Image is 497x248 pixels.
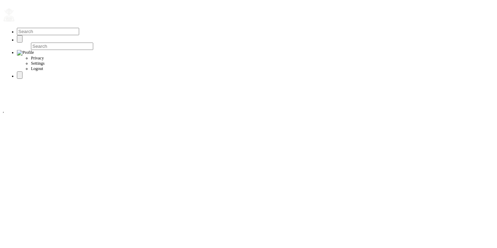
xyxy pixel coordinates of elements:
[17,28,79,35] input: Search
[3,3,494,114] body: ,
[31,61,45,66] span: Settings
[31,66,43,71] span: Logout
[3,8,15,22] img: ReviewElf Logo
[31,43,93,50] input: Search
[31,56,44,61] span: Privacy
[17,50,34,56] img: Profile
